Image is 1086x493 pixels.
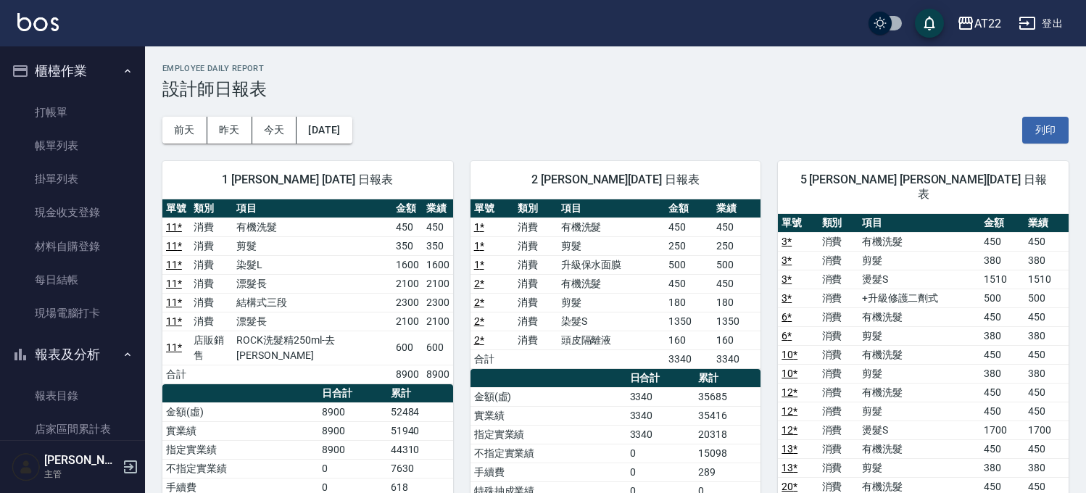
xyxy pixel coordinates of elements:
a: 每日結帳 [6,263,139,297]
a: 報表目錄 [6,379,139,413]
td: 不指定實業績 [471,444,626,463]
td: 漂髮長 [233,274,392,293]
th: 業績 [423,199,453,218]
td: 0 [318,459,387,478]
td: 剪髮 [858,326,980,345]
td: 消費 [818,326,858,345]
td: 消費 [818,307,858,326]
td: 450 [980,439,1024,458]
th: 日合計 [626,369,695,388]
td: 消費 [818,439,858,458]
td: 1600 [392,255,423,274]
span: 1 [PERSON_NAME] [DATE] 日報表 [180,173,436,187]
td: 染髮L [233,255,392,274]
th: 金額 [980,214,1024,233]
td: 450 [980,345,1024,364]
td: 3340 [665,349,713,368]
td: 8900 [392,365,423,384]
h3: 設計師日報表 [162,79,1069,99]
a: 材料自購登錄 [6,230,139,263]
td: 450 [423,217,453,236]
td: 8900 [318,440,387,459]
td: 8900 [318,402,387,421]
td: 600 [392,331,423,365]
th: 項目 [858,214,980,233]
td: 金額(虛) [162,402,318,421]
td: 有機洗髮 [557,217,665,236]
td: 380 [1024,251,1069,270]
td: ROCK洗髮精250ml-去[PERSON_NAME] [233,331,392,365]
td: 剪髮 [233,236,392,255]
td: +升級修護二劑式 [858,289,980,307]
td: 燙髮S [858,420,980,439]
span: 2 [PERSON_NAME][DATE] 日報表 [488,173,744,187]
td: 消費 [190,312,233,331]
a: 店家區間累計表 [6,413,139,446]
td: 消費 [818,420,858,439]
td: 消費 [190,255,233,274]
td: 消費 [818,251,858,270]
img: Logo [17,13,59,31]
td: 450 [1024,307,1069,326]
td: 450 [665,274,713,293]
td: 消費 [818,289,858,307]
td: 消費 [514,331,557,349]
td: 8900 [423,365,453,384]
td: 450 [392,217,423,236]
td: 450 [1024,345,1069,364]
button: [DATE] [297,117,352,144]
td: 消費 [514,274,557,293]
td: 消費 [818,270,858,289]
th: 單號 [778,214,818,233]
td: 剪髮 [858,458,980,477]
td: 44310 [387,440,453,459]
td: 消費 [190,293,233,312]
td: 450 [713,217,760,236]
th: 單號 [162,199,190,218]
td: 1510 [1024,270,1069,289]
th: 日合計 [318,384,387,403]
td: 指定實業績 [471,425,626,444]
td: 180 [665,293,713,312]
button: 今天 [252,117,297,144]
button: 前天 [162,117,207,144]
td: 合計 [162,365,190,384]
td: 消費 [514,236,557,255]
td: 有機洗髮 [858,439,980,458]
td: 1350 [665,312,713,331]
td: 380 [980,326,1024,345]
td: 染髮S [557,312,665,331]
td: 消費 [818,232,858,251]
td: 手續費 [471,463,626,481]
td: 2100 [423,312,453,331]
a: 現場電腦打卡 [6,297,139,330]
td: 450 [980,232,1024,251]
td: 289 [695,463,760,481]
th: 業績 [713,199,760,218]
td: 380 [1024,326,1069,345]
div: AT22 [974,14,1001,33]
td: 有機洗髮 [858,307,980,326]
td: 15098 [695,444,760,463]
td: 剪髮 [858,364,980,383]
span: 5 [PERSON_NAME] [PERSON_NAME][DATE] 日報表 [795,173,1051,202]
td: 450 [980,383,1024,402]
td: 結構式三段 [233,293,392,312]
td: 52484 [387,402,453,421]
td: 剪髮 [557,236,665,255]
td: 有機洗髮 [858,383,980,402]
td: 7630 [387,459,453,478]
td: 450 [1024,232,1069,251]
td: 380 [1024,458,1069,477]
td: 180 [713,293,760,312]
td: 35685 [695,387,760,406]
td: 3340 [626,406,695,425]
button: 列印 [1022,117,1069,144]
td: 有機洗髮 [557,274,665,293]
td: 有機洗髮 [233,217,392,236]
table: a dense table [471,199,761,369]
td: 2300 [423,293,453,312]
td: 3340 [713,349,760,368]
td: 指定實業績 [162,440,318,459]
td: 漂髮長 [233,312,392,331]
